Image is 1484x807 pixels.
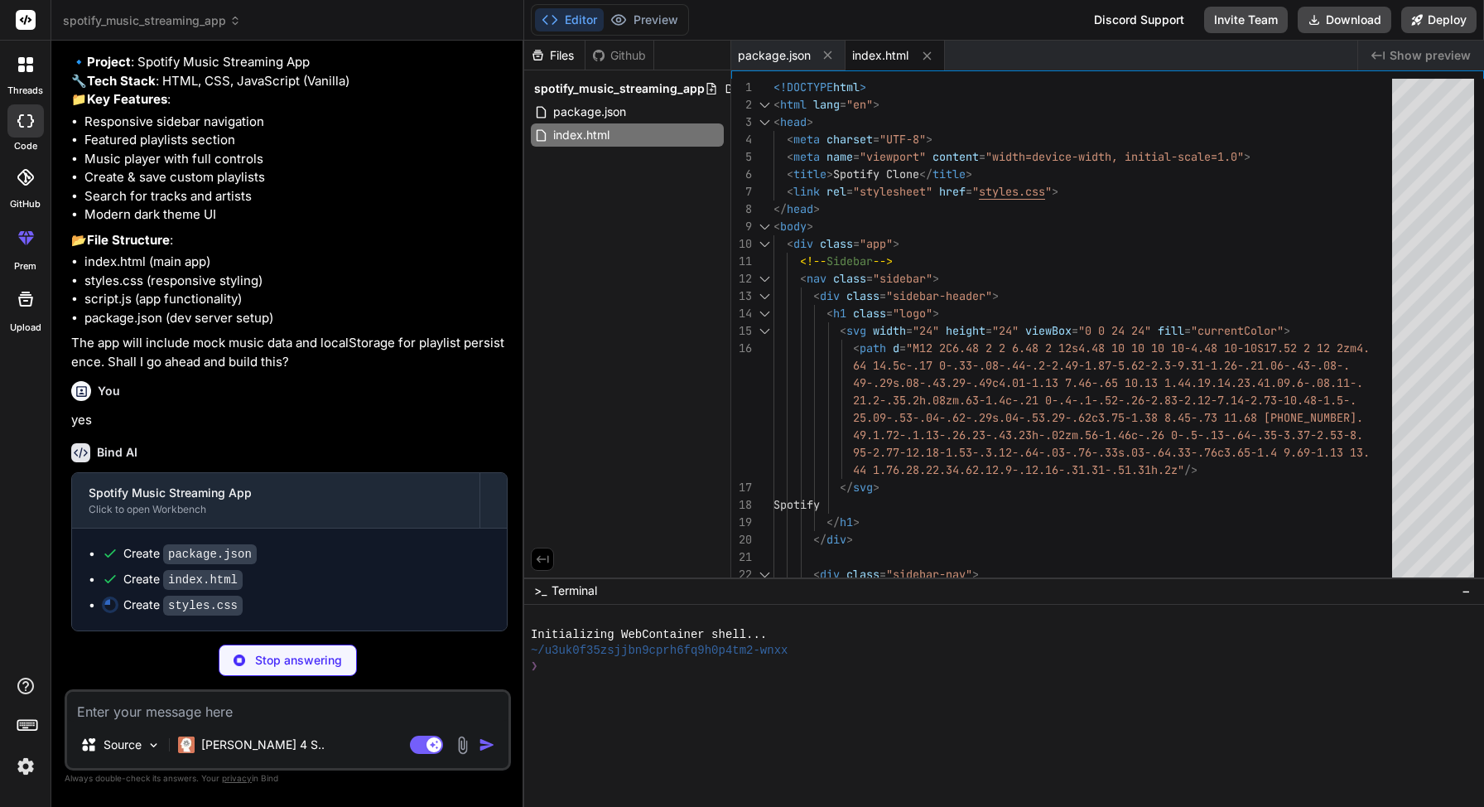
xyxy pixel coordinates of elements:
[826,532,846,547] span: div
[731,114,752,131] div: 3
[731,218,752,235] div: 9
[84,205,508,225] li: Modern dark theme UI
[531,627,767,643] span: Initializing WebContainer shell...
[780,97,807,112] span: html
[773,80,833,94] span: <!DOCTYPE
[147,738,161,752] img: Pick Models
[893,306,932,321] span: "logo"
[873,323,906,338] span: width
[534,582,547,599] span: >_
[853,375,1184,390] span: 49-.29s.08-.43.29-.49c4.01-1.13 7.46-.65 10.13 1.4
[87,91,167,107] strong: Key Features
[731,235,752,253] div: 10
[853,445,1184,460] span: 95-2.77-12.18-1.53-.3.12-.64-.03-.76-.33s.03-.64.3
[10,197,41,211] label: GitHub
[163,544,257,564] code: package.json
[873,132,879,147] span: =
[87,73,156,89] strong: Tech Stack
[1462,582,1471,599] span: −
[853,480,873,495] span: svg
[826,132,873,147] span: charset
[840,480,853,495] span: </
[524,47,585,64] div: Files
[773,219,780,234] span: <
[1084,7,1194,33] div: Discord Support
[860,236,893,251] span: "app"
[97,444,137,461] h6: Bind AI
[807,219,813,234] span: >
[787,201,813,216] span: head
[985,323,992,338] span: =
[1184,410,1363,425] span: 5-.73 11.68 [PHONE_NUMBER].
[852,47,908,64] span: index.html
[531,659,537,674] span: ❯
[787,236,793,251] span: <
[846,532,853,547] span: >
[731,96,752,114] div: 2
[926,132,932,147] span: >
[84,150,508,169] li: Music player with full controls
[10,321,41,335] label: Upload
[793,184,820,199] span: link
[932,149,979,164] span: content
[1401,7,1477,33] button: Deploy
[479,737,495,753] img: icon
[84,113,508,132] li: Responsive sidebar navigation
[793,236,813,251] span: div
[1184,428,1363,442] span: .5-.13-.64-.35-3.37-2.53-8.
[84,290,508,309] li: script.js (app functionality)
[14,259,36,273] label: prem
[201,737,325,753] p: [PERSON_NAME] 4 S..
[731,322,752,340] div: 15
[813,201,820,216] span: >
[71,411,508,430] p: yes
[754,566,775,583] div: Click to collapse the range.
[833,271,866,286] span: class
[123,545,257,563] div: Create
[853,428,1184,442] span: 49.1.72-.1.13-.26.23-.43.23h-.02zm.56-1.46c-.26 0-
[754,305,775,322] div: Click to collapse the range.
[1078,323,1151,338] span: "0 0 24 24"
[899,341,906,355] span: =
[731,148,752,166] div: 5
[89,503,463,516] div: Click to open Workbench
[813,567,820,582] span: <
[879,132,926,147] span: "UTF-8"
[846,97,873,112] span: "en"
[886,567,972,582] span: "sidebar-nav"
[731,496,752,514] div: 18
[1184,462,1197,477] span: />
[731,548,752,566] div: 21
[853,149,860,164] span: =
[992,288,999,303] span: >
[1184,323,1191,338] span: =
[793,149,820,164] span: meta
[853,393,1184,408] span: 21.2-.35.2h.08zm.63-1.4c-.21 0-.4-.1-.52-.26-2.83-
[853,410,1184,425] span: 25.09-.53-.04-.62-.29s.04-.53.29-.62c3.75-1.38 8.4
[531,643,788,659] span: ~/u3uk0f35zsjjbn9cprh6fq9h0p4tm2-wnxx
[731,305,752,322] div: 14
[787,184,793,199] span: <
[552,125,611,145] span: index.html
[1184,358,1350,373] span: .31-1.26-.21.06-.43-.08-.
[893,341,899,355] span: d
[754,288,775,305] div: Click to collapse the range.
[913,323,939,338] span: "24"
[932,167,966,181] span: title
[163,570,243,590] code: index.html
[919,167,932,181] span: </
[893,236,899,251] span: >
[966,167,972,181] span: >
[813,532,826,547] span: </
[773,114,780,129] span: <
[98,383,120,399] h6: You
[84,272,508,291] li: styles.css (responsive styling)
[826,306,833,321] span: <
[820,567,840,582] span: div
[833,306,846,321] span: h1
[1072,323,1078,338] span: =
[800,271,807,286] span: <
[552,582,597,599] span: Terminal
[879,567,886,582] span: =
[873,97,879,112] span: >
